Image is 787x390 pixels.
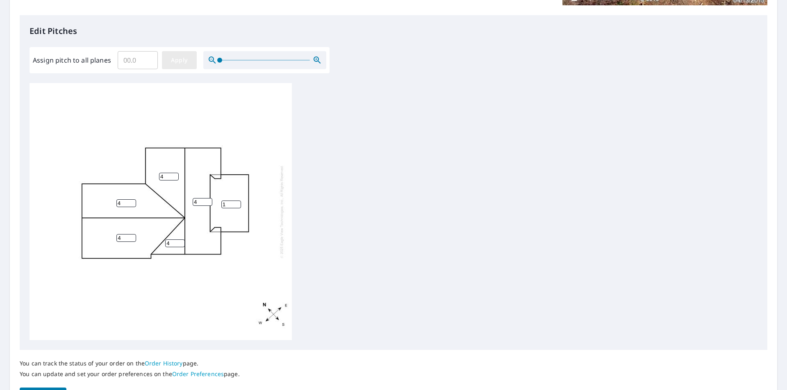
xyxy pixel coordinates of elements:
p: Edit Pitches [30,25,757,37]
a: Order History [145,359,183,367]
label: Assign pitch to all planes [33,55,111,65]
button: Apply [162,51,197,69]
span: Apply [168,55,190,65]
input: 00.0 [118,49,158,72]
a: Order Preferences [172,370,224,378]
p: You can track the status of your order on the page. [20,360,240,367]
p: You can update and set your order preferences on the page. [20,370,240,378]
